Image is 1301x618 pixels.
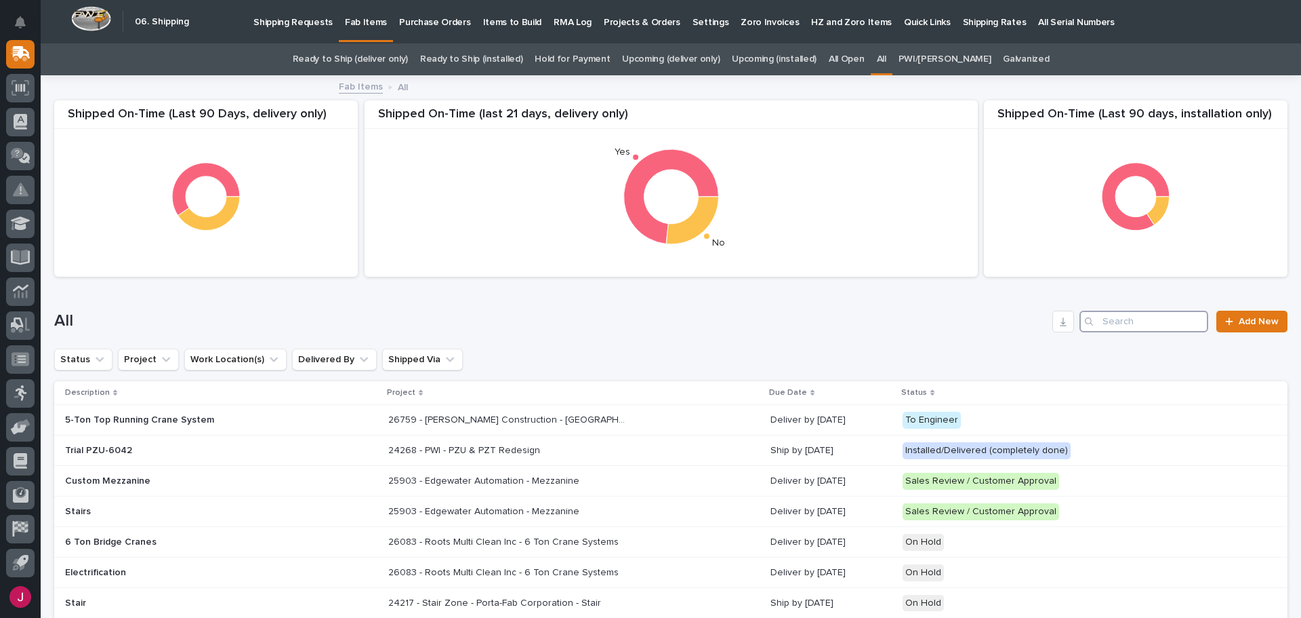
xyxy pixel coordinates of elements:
p: Stair [65,598,302,609]
div: Sales Review / Customer Approval [903,503,1059,520]
a: Galvanized [1003,43,1049,75]
p: 24268 - PWI - PZU & PZT Redesign [388,442,543,457]
p: 26083 - Roots Multi Clean Inc - 6 Ton Crane Systems [388,534,621,548]
p: 24217 - Stair Zone - Porta-Fab Corporation - Stair [388,595,604,609]
div: On Hold [903,534,944,551]
div: Shipped On-Time (Last 90 days, installation only) [984,107,1287,130]
p: Due Date [769,385,807,400]
a: All [877,43,886,75]
p: 26083 - Roots Multi Clean Inc - 6 Ton Crane Systems [388,564,621,579]
button: Shipped Via [382,349,463,370]
a: Ready to Ship (installed) [420,43,522,75]
div: On Hold [903,564,944,581]
div: Sales Review / Customer Approval [903,473,1059,490]
p: Deliver by [DATE] [770,414,892,426]
h1: All [54,311,1047,331]
p: Description [65,385,110,400]
p: Ship by [DATE] [770,598,892,609]
div: To Engineer [903,412,961,429]
text: No [712,238,725,248]
a: Upcoming (deliver only) [622,43,720,75]
tr: Electrification26083 - Roots Multi Clean Inc - 6 Ton Crane Systems26083 - Roots Multi Clean Inc -... [54,558,1287,588]
tr: 6 Ton Bridge Cranes26083 - Roots Multi Clean Inc - 6 Ton Crane Systems26083 - Roots Multi Clean I... [54,527,1287,558]
p: 26759 - Robinson Construction - Warsaw Public Works Street Department 5T Bridge Crane [388,412,628,426]
tr: Trial PZU-604224268 - PWI - PZU & PZT Redesign24268 - PWI - PZU & PZT Redesign Ship by [DATE]Inst... [54,436,1287,466]
p: Ship by [DATE] [770,445,892,457]
a: Add New [1216,311,1287,332]
tr: Stairs25903 - Edgewater Automation - Mezzanine25903 - Edgewater Automation - Mezzanine Deliver by... [54,497,1287,527]
p: Deliver by [DATE] [770,476,892,487]
tr: 5-Ton Top Running Crane System26759 - [PERSON_NAME] Construction - [GEOGRAPHIC_DATA] Department 5... [54,405,1287,436]
button: Project [118,349,179,370]
p: 25903 - Edgewater Automation - Mezzanine [388,473,582,487]
h2: 06. Shipping [135,16,189,28]
p: Deliver by [DATE] [770,506,892,518]
p: All [398,79,408,94]
p: 6 Ton Bridge Cranes [65,537,302,548]
button: Status [54,349,112,370]
p: Project [387,385,415,400]
input: Search [1079,311,1208,332]
button: Notifications [6,8,35,37]
p: Deliver by [DATE] [770,537,892,548]
p: Stairs [65,506,302,518]
p: Trial PZU-6042 [65,445,302,457]
p: Deliver by [DATE] [770,567,892,579]
a: Upcoming (installed) [732,43,817,75]
button: users-avatar [6,583,35,611]
button: Work Location(s) [184,349,287,370]
div: Notifications [17,16,35,38]
div: Shipped On-Time (Last 90 Days, delivery only) [54,107,358,130]
button: Delivered By [292,349,377,370]
a: Ready to Ship (deliver only) [293,43,408,75]
img: Workspace Logo [71,6,111,31]
text: Yes [615,148,630,157]
p: Status [901,385,927,400]
p: Custom Mezzanine [65,476,302,487]
p: 25903 - Edgewater Automation - Mezzanine [388,503,582,518]
a: All Open [829,43,865,75]
p: Electrification [65,567,302,579]
p: 5-Ton Top Running Crane System [65,414,302,426]
div: On Hold [903,595,944,612]
a: PWI/[PERSON_NAME] [899,43,991,75]
div: Shipped On-Time (last 21 days, delivery only) [365,107,978,130]
span: Add New [1239,317,1279,326]
div: Installed/Delivered (completely done) [903,442,1071,459]
tr: Custom Mezzanine25903 - Edgewater Automation - Mezzanine25903 - Edgewater Automation - Mezzanine ... [54,466,1287,497]
a: Hold for Payment [535,43,610,75]
a: Fab Items [339,78,383,94]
